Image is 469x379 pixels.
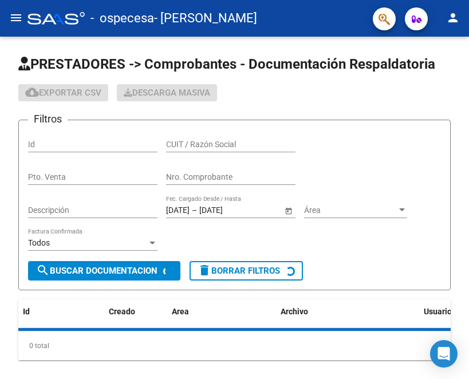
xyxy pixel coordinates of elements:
datatable-header-cell: Area [167,299,276,324]
button: Exportar CSV [18,84,108,101]
button: Descarga Masiva [117,84,217,101]
datatable-header-cell: Id [18,299,64,324]
div: 0 total [18,331,451,360]
span: Todos [28,238,50,247]
span: – [192,206,197,215]
span: Creado [109,307,135,316]
datatable-header-cell: Creado [104,299,167,324]
span: Descarga Masiva [124,88,210,98]
input: Fecha inicio [166,206,190,215]
mat-icon: person [446,11,460,25]
span: Area [172,307,189,316]
span: Usuario [424,307,452,316]
span: Id [23,307,30,316]
button: Open calendar [282,204,294,216]
span: Exportar CSV [25,88,101,98]
div: Open Intercom Messenger [430,340,458,368]
span: Buscar Documentacion [36,266,157,276]
mat-icon: menu [9,11,23,25]
span: - ospecesa [90,6,154,31]
input: Fecha fin [199,206,255,215]
mat-icon: cloud_download [25,85,39,99]
button: Buscar Documentacion [28,261,180,281]
span: Área [304,206,397,215]
mat-icon: search [36,263,50,277]
h3: Filtros [28,111,68,127]
span: Borrar Filtros [198,266,280,276]
button: Borrar Filtros [190,261,303,281]
datatable-header-cell: Archivo [276,299,419,324]
app-download-masive: Descarga masiva de comprobantes (adjuntos) [117,84,217,101]
span: - [PERSON_NAME] [154,6,257,31]
span: Archivo [281,307,308,316]
span: PRESTADORES -> Comprobantes - Documentación Respaldatoria [18,56,435,72]
mat-icon: delete [198,263,211,277]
